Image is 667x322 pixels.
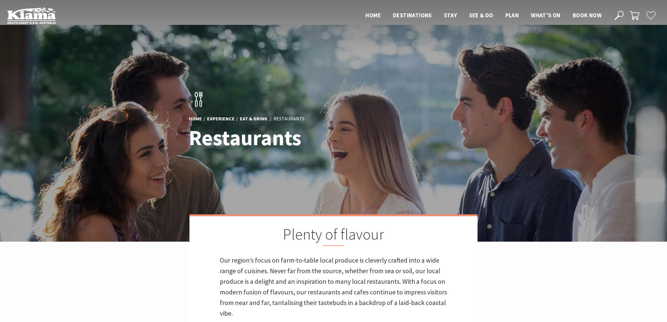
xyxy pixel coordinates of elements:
[189,126,360,149] h1: Restaurants
[573,12,602,19] span: Book now
[7,7,56,24] img: Kiama Logo
[220,255,447,319] p: Our region’s focus on farm-to-table local produce is cleverly crafted into a wide range of cuisin...
[220,225,447,246] h2: Plenty of flavour
[359,11,608,21] nav: Main Menu
[207,116,235,122] a: Experience
[365,12,381,19] span: Home
[444,12,457,19] span: Stay
[469,12,493,19] span: See & Do
[531,12,561,19] span: What’s On
[393,12,432,19] span: Destinations
[189,116,202,122] a: Home
[273,115,304,123] li: Restaurants
[240,116,267,122] a: Eat & Drink
[505,12,519,19] span: Plan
